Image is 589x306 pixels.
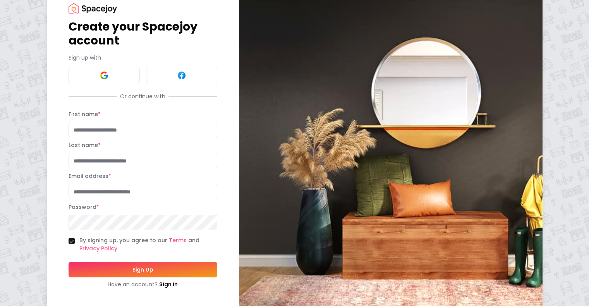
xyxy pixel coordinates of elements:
label: Password [69,203,99,211]
img: Spacejoy Logo [69,3,117,14]
label: First name [69,110,101,118]
a: Sign in [159,280,178,288]
p: Sign up with [69,54,217,62]
img: Facebook signin [177,71,186,80]
label: Email address [69,172,111,180]
a: Privacy Policy [79,244,117,252]
span: Or continue with [117,92,168,100]
button: Sign Up [69,262,217,277]
label: By signing up, you agree to our and [79,236,217,253]
label: Last name [69,141,101,149]
div: Have an account? [69,280,217,288]
img: Google signin [100,71,109,80]
h1: Create your Spacejoy account [69,20,217,48]
a: Terms [169,236,187,244]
